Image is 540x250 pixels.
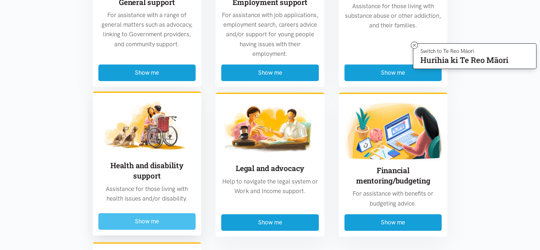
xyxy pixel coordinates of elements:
[420,57,508,63] p: Hurihia ki Te Reo Māori
[344,64,442,81] button: Show me
[344,214,442,231] button: Show me
[344,165,442,186] h3: Financial mentoring/budgeting
[98,184,196,203] p: Assistance for those living with health issues and/or disability.
[98,10,196,49] p: For assistance with a range of general matters such as advocacy, linking to Government providers,...
[98,213,196,230] button: Show me
[221,10,319,59] p: For assistance with job applications, employment search, careers advice and/or support for young ...
[344,1,442,31] p: Assistance for those living with substance abuse or other addiction, and their families.
[221,163,319,174] h3: Legal and advocacy
[221,177,319,196] p: Help to navigate the legal system or Work and Income support.
[221,214,319,231] button: Show me
[344,189,442,208] p: For assistance with benefits or budgeting advice.
[98,64,196,81] button: Show me
[221,64,319,81] button: Show me
[98,160,196,181] h3: Health and disability support
[420,49,508,53] p: Switch to Te Reo Māori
